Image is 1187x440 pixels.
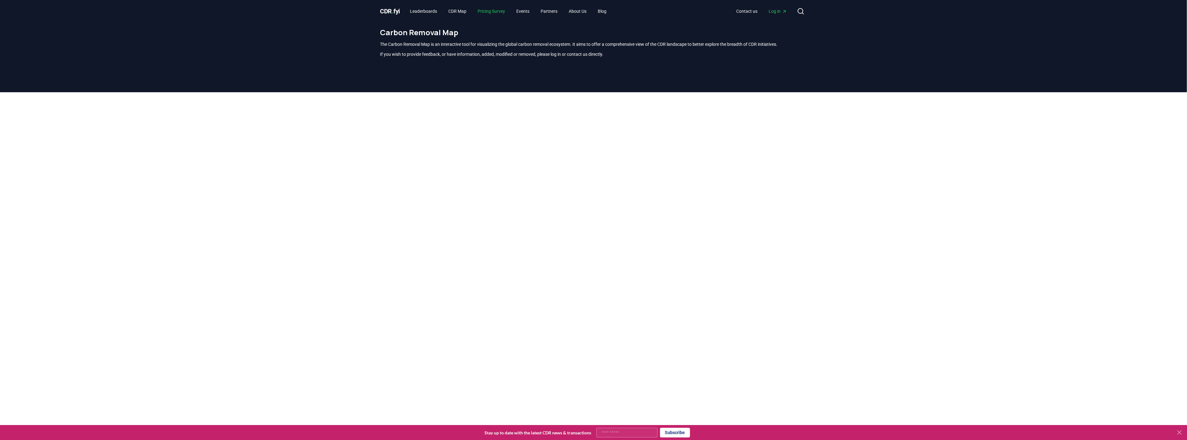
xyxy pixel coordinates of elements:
[593,6,611,17] a: Blog
[769,8,787,14] span: Log in
[764,6,792,17] a: Log in
[405,6,442,17] a: Leaderboards
[380,27,807,37] h1: Carbon Removal Map
[732,6,763,17] a: Contact us
[380,7,400,15] span: CDR fyi
[380,51,807,57] p: If you wish to provide feedback, or have information, added, modified or removed, please log in o...
[380,7,400,16] a: CDR.fyi
[405,6,611,17] nav: Main
[732,6,792,17] nav: Main
[473,6,510,17] a: Pricing Survey
[380,41,807,47] p: The Carbon Removal Map is an interactive tool for visualizing the global carbon removal ecosystem...
[443,6,471,17] a: CDR Map
[392,7,394,15] span: .
[536,6,562,17] a: Partners
[564,6,591,17] a: About Us
[511,6,534,17] a: Events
